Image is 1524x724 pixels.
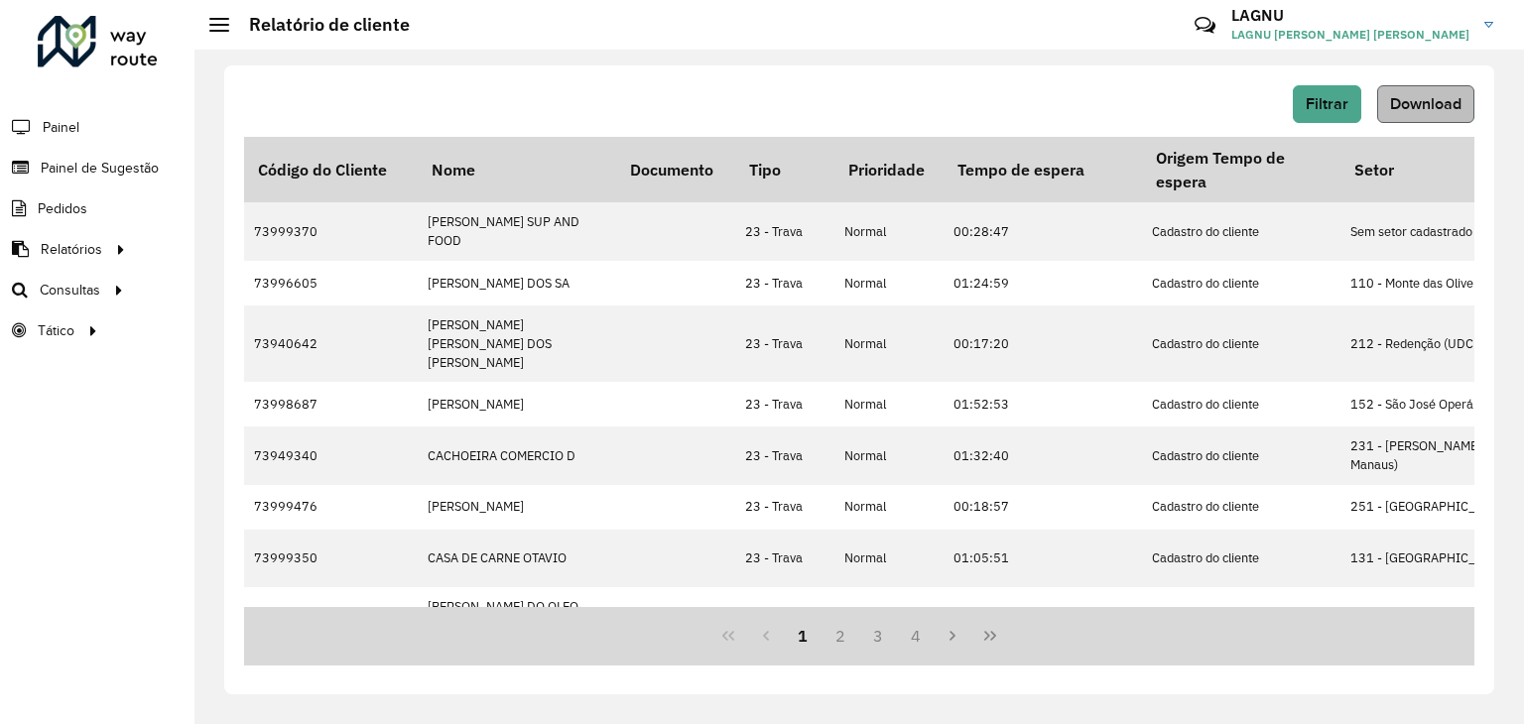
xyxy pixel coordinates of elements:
[1142,305,1340,383] td: Cadastro do cliente
[244,137,418,202] th: Código do Cliente
[38,320,74,341] span: Tático
[735,426,834,484] td: 23 - Trava
[418,426,616,484] td: CACHOEIRA COMERCIO D
[418,261,616,305] td: [PERSON_NAME] DOS SA
[1377,85,1474,123] button: Download
[944,587,1142,645] td: 00:23:15
[616,137,735,202] th: Documento
[41,239,102,260] span: Relatórios
[859,617,897,655] button: 3
[735,305,834,383] td: 23 - Trava
[735,382,834,426] td: 23 - Trava
[244,485,418,530] td: 73999476
[971,617,1009,655] button: Last Page
[834,261,944,305] td: Normal
[1231,26,1469,44] span: LAGNU [PERSON_NAME] [PERSON_NAME]
[1142,202,1340,260] td: Cadastro do cliente
[834,587,944,645] td: Normal
[944,305,1142,383] td: 00:17:20
[1142,382,1340,426] td: Cadastro do cliente
[1293,85,1361,123] button: Filtrar
[244,305,418,383] td: 73940642
[735,261,834,305] td: 23 - Trava
[38,198,87,219] span: Pedidos
[834,305,944,383] td: Normal
[418,305,616,383] td: [PERSON_NAME] [PERSON_NAME] DOS [PERSON_NAME]
[244,261,418,305] td: 73996605
[785,617,823,655] button: 1
[40,280,100,301] span: Consultas
[418,202,616,260] td: [PERSON_NAME] SUP AND FOOD
[735,202,834,260] td: 23 - Trava
[418,587,616,645] td: [PERSON_NAME] DO OLEO LTDA
[244,426,418,484] td: 73949340
[834,382,944,426] td: Normal
[897,617,935,655] button: 4
[1142,485,1340,530] td: Cadastro do cliente
[944,261,1142,305] td: 01:24:59
[834,485,944,530] td: Normal
[1306,95,1348,112] span: Filtrar
[244,202,418,260] td: 73999370
[944,485,1142,530] td: 00:18:57
[944,382,1142,426] td: 01:52:53
[944,530,1142,587] td: 01:05:51
[43,117,79,138] span: Painel
[944,202,1142,260] td: 00:28:47
[1142,426,1340,484] td: Cadastro do cliente
[735,587,834,645] td: 23 - Trava
[418,530,616,587] td: CASA DE CARNE OTAVIO
[244,530,418,587] td: 73999350
[244,587,418,645] td: 73949168
[1142,530,1340,587] td: Cadastro do cliente
[1142,137,1340,202] th: Origem Tempo de espera
[1390,95,1461,112] span: Download
[735,137,834,202] th: Tipo
[1231,6,1469,25] h3: LAGNU
[1142,261,1340,305] td: Cadastro do cliente
[834,137,944,202] th: Prioridade
[1184,4,1226,47] a: Contato Rápido
[1142,587,1340,645] td: Cadastro do cliente
[41,158,159,179] span: Painel de Sugestão
[735,485,834,530] td: 23 - Trava
[418,137,616,202] th: Nome
[244,382,418,426] td: 73998687
[418,485,616,530] td: [PERSON_NAME]
[735,530,834,587] td: 23 - Trava
[834,426,944,484] td: Normal
[229,14,410,36] h2: Relatório de cliente
[834,202,944,260] td: Normal
[822,617,859,655] button: 2
[934,617,971,655] button: Next Page
[418,382,616,426] td: [PERSON_NAME]
[834,530,944,587] td: Normal
[944,426,1142,484] td: 01:32:40
[944,137,1142,202] th: Tempo de espera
